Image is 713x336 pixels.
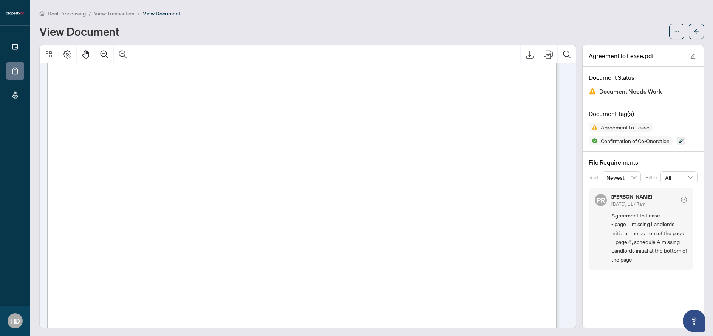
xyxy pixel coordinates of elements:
img: Status Icon [589,123,598,132]
li: / [138,9,140,18]
h1: View Document [39,25,119,37]
span: [DATE], 11:47am [611,201,645,207]
span: PR [597,195,605,205]
img: Document Status [589,88,596,95]
span: check-circle [681,197,687,203]
span: edit [690,54,696,59]
img: Status Icon [589,136,598,145]
h4: Document Status [589,73,698,82]
span: All [665,172,693,183]
p: Sort: [589,173,602,182]
span: Newest [606,172,637,183]
span: Confirmation of Co-Operation [598,138,673,143]
p: Filter: [645,173,660,182]
span: Deal Processing [48,10,86,17]
span: View Document [143,10,181,17]
span: HD [10,316,20,326]
span: Agreement to Lease.pdf [589,51,654,60]
span: arrow-left [694,29,699,34]
span: View Transaction [94,10,135,17]
h5: [PERSON_NAME] [611,194,652,199]
span: home [39,11,45,16]
h4: Document Tag(s) [589,109,698,118]
button: Open asap [683,310,705,332]
span: Agreement to Lease [598,125,653,130]
h4: File Requirements [589,158,698,167]
li: / [89,9,91,18]
span: Agreement to Lease - page 1 missing Landlords initial at the bottom of the page - page 8, schedul... [611,211,687,264]
span: Document Needs Work [599,86,662,97]
span: ellipsis [674,29,679,34]
img: logo [6,11,24,16]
